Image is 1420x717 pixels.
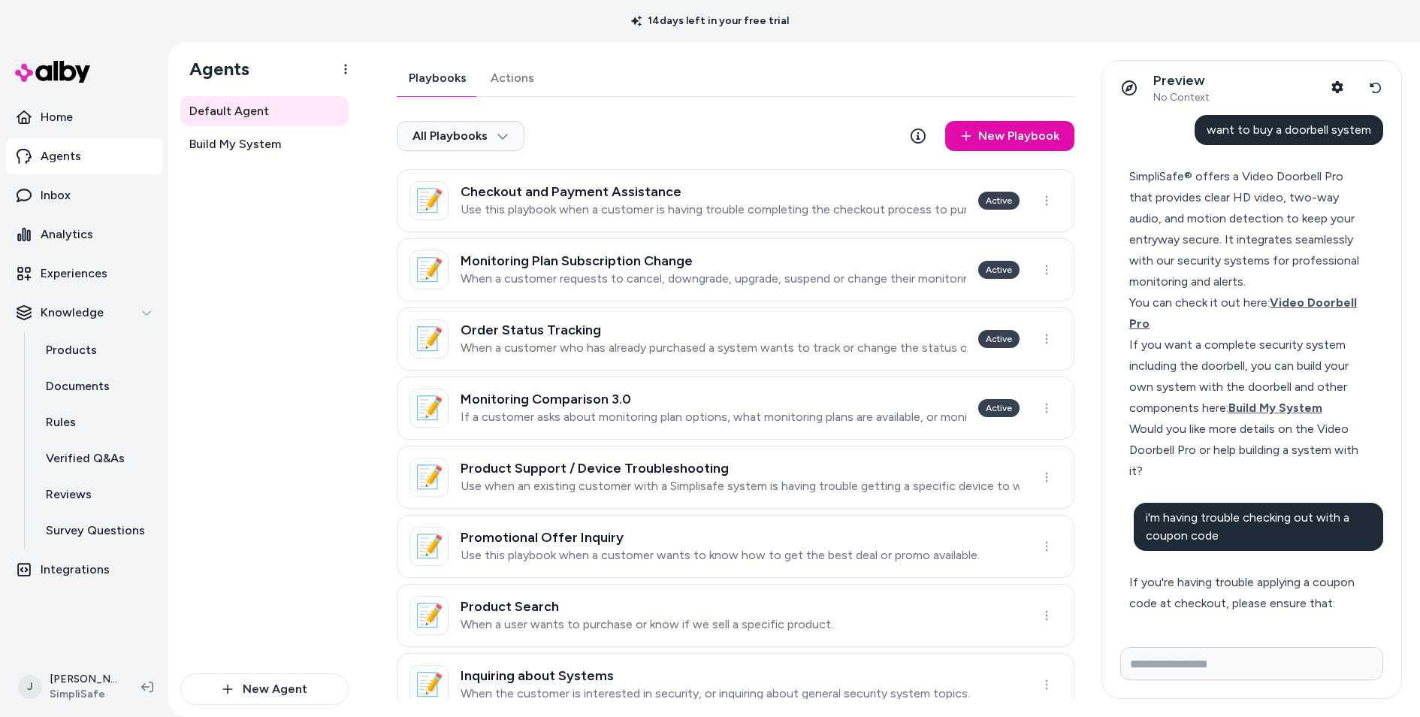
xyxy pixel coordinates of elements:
[41,225,93,244] p: Analytics
[41,108,73,126] p: Home
[1149,629,1361,713] li: Your order meets all the promotion requirements, such as minimum purchase amounts or specific sys...
[6,138,162,174] a: Agents
[461,686,970,701] p: When the customer is interested in security, or inquiring about general security system topics.
[6,256,162,292] a: Experiences
[461,184,966,199] h3: Checkout and Payment Assistance
[6,216,162,253] a: Analytics
[18,675,42,699] span: J
[1129,419,1361,482] div: Would you like more details on the Video Doorbell Pro or help building a system with it?
[461,599,833,614] h3: Product Search
[1207,123,1371,137] span: want to buy a doorbell system
[189,135,281,153] span: Build My System
[1228,401,1322,415] span: Build My System
[41,561,110,579] p: Integrations
[397,515,1074,578] a: 📝Promotional Offer InquiryUse this playbook when a customer wants to know how to get the best dea...
[1129,166,1361,292] div: SimpliSafe® offers a Video Doorbell Pro that provides clear HD video, two-way audio, and motion d...
[1120,647,1383,680] input: Write your prompt here
[409,319,449,358] div: 📝
[397,584,1074,647] a: 📝Product SearchWhen a user wants to purchase or know if we sell a specific product.
[461,340,966,355] p: When a customer who has already purchased a system wants to track or change the status of their e...
[31,368,162,404] a: Documents
[397,307,1074,371] a: 📝Order Status TrackingWhen a customer who has already purchased a system wants to track or change...
[1129,572,1361,614] div: If you're having trouble applying a coupon code at checkout, please ensure that:
[397,169,1074,232] a: 📝Checkout and Payment AssistanceUse this playbook when a customer is having trouble completing th...
[409,250,449,289] div: 📝
[41,147,81,165] p: Agents
[479,60,546,96] button: Actions
[31,513,162,549] a: Survey Questions
[409,596,449,635] div: 📝
[41,186,71,204] p: Inbox
[6,295,162,331] button: Knowledge
[622,14,798,29] p: 14 days left in your free trial
[46,486,92,504] p: Reviews
[461,410,966,425] p: If a customer asks about monitoring plan options, what monitoring plans are available, or monitor...
[46,341,97,359] p: Products
[461,617,833,632] p: When a user wants to purchase or know if we sell a specific product.
[461,271,966,286] p: When a customer requests to cancel, downgrade, upgrade, suspend or change their monitoring plan s...
[31,476,162,513] a: Reviews
[1129,292,1361,334] div: You can check it out here:
[461,461,1020,476] h3: Product Support / Device Troubleshooting
[46,449,125,467] p: Verified Q&As
[1129,334,1361,419] div: If you want a complete security system including the doorbell, you can build your own system with...
[41,265,107,283] p: Experiences
[461,392,966,407] h3: Monitoring Comparison 3.0
[978,192,1020,210] div: Active
[31,440,162,476] a: Verified Q&As
[461,253,966,268] h3: Monitoring Plan Subscription Change
[50,672,117,687] p: [PERSON_NAME]
[409,389,449,428] div: 📝
[461,530,980,545] h3: Promotional Offer Inquiry
[46,413,76,431] p: Rules
[6,99,162,135] a: Home
[1153,72,1210,89] p: Preview
[177,58,249,80] h1: Agents
[41,304,104,322] p: Knowledge
[978,330,1020,348] div: Active
[978,399,1020,417] div: Active
[1146,510,1349,543] span: i'm having trouble checking out with a coupon code
[397,60,479,96] button: Playbooks
[50,687,117,702] span: SimpliSafe
[409,527,449,566] div: 📝
[397,377,1074,440] a: 📝Monitoring Comparison 3.0If a customer asks about monitoring plan options, what monitoring plans...
[461,479,1020,494] p: Use when an existing customer with a Simplisafe system is having trouble getting a specific devic...
[31,404,162,440] a: Rules
[461,202,966,217] p: Use this playbook when a customer is having trouble completing the checkout process to purchase t...
[9,663,129,711] button: J[PERSON_NAME]SimpliSafe
[397,446,1074,509] a: 📝Product Support / Device TroubleshootingUse when an existing customer with a Simplisafe system i...
[31,332,162,368] a: Products
[461,322,966,337] h3: Order Status Tracking
[409,181,449,220] div: 📝
[180,96,349,126] a: Default Agent
[412,129,509,144] span: All Playbooks
[461,548,980,563] p: Use this playbook when a customer wants to know how to get the best deal or promo available.
[1153,91,1210,104] span: No Context
[397,121,524,151] button: All Playbooks
[978,261,1020,279] div: Active
[6,177,162,213] a: Inbox
[46,522,145,540] p: Survey Questions
[409,458,449,497] div: 📝
[945,121,1074,151] a: New Playbook
[397,238,1074,301] a: 📝Monitoring Plan Subscription ChangeWhen a customer requests to cancel, downgrade, upgrade, suspe...
[6,552,162,588] a: Integrations
[15,61,90,83] img: alby Logo
[46,377,110,395] p: Documents
[189,102,269,120] span: Default Agent
[461,668,970,683] h3: Inquiring about Systems
[409,665,449,704] div: 📝
[397,653,1074,716] a: 📝Inquiring about SystemsWhen the customer is interested in security, or inquiring about general s...
[180,129,349,159] a: Build My System
[180,673,349,705] button: New Agent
